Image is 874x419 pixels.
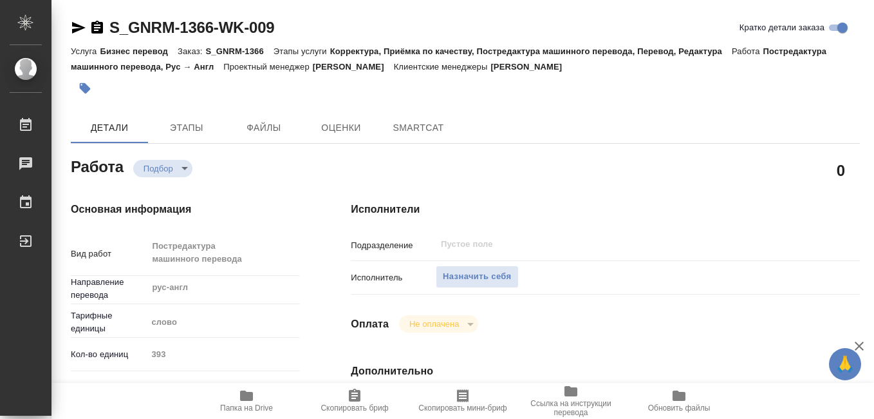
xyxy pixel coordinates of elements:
button: Ссылка на инструкции перевода [517,383,625,419]
p: Заказ: [178,46,205,56]
button: Папка на Drive [192,383,301,419]
input: Пустое поле [147,345,299,364]
p: [PERSON_NAME] [313,62,394,72]
span: Обновить файлы [648,404,711,413]
button: Скопировать мини-бриф [409,383,517,419]
button: Скопировать ссылку для ЯМессенджера [71,20,86,35]
button: 🙏 [829,348,861,380]
span: Оценки [310,120,372,136]
span: Скопировать бриф [321,404,388,413]
p: Услуга [71,46,100,56]
span: Детали [79,120,140,136]
button: Назначить себя [436,266,518,288]
a: S_GNRM-1366-WK-009 [109,19,274,36]
div: слово [147,311,299,333]
button: Обновить файлы [625,383,733,419]
div: Подбор [133,160,192,177]
div: Медицина [147,377,299,399]
p: Бизнес перевод [100,46,178,56]
span: Этапы [156,120,218,136]
span: Назначить себя [443,269,511,284]
button: Не оплачена [405,318,463,329]
button: Добавить тэг [71,74,99,102]
h4: Дополнительно [351,364,860,379]
button: Подбор [140,163,177,174]
button: Скопировать ссылку [89,20,105,35]
span: Кратко детали заказа [739,21,824,34]
button: Скопировать бриф [301,383,409,419]
p: Клиентские менеджеры [394,62,491,72]
span: Ссылка на инструкции перевода [525,399,617,417]
h4: Основная информация [71,202,299,217]
p: Исполнитель [351,271,436,284]
p: Кол-во единиц [71,348,147,361]
span: Папка на Drive [220,404,273,413]
span: Скопировать мини-бриф [418,404,507,413]
p: S_GNRM-1366 [205,46,273,56]
h4: Оплата [351,317,389,332]
p: Корректура, Приёмка по качеству, Постредактура машинного перевода, Перевод, Редактура [330,46,732,56]
p: Проектный менеджер [223,62,312,72]
p: Вид работ [71,248,147,260]
p: Этапы услуги [274,46,330,56]
p: Работа [732,46,763,56]
p: Подразделение [351,239,436,252]
h2: 0 [837,159,845,181]
p: Тарифные единицы [71,309,147,335]
span: Файлы [233,120,295,136]
p: Общая тематика [71,382,147,395]
h4: Исполнители [351,202,860,217]
p: Направление перевода [71,276,147,302]
span: SmartCat [387,120,449,136]
div: Подбор [399,315,478,333]
p: [PERSON_NAME] [490,62,572,72]
input: Пустое поле [440,237,787,252]
h2: Работа [71,154,124,177]
span: 🙏 [834,351,856,378]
